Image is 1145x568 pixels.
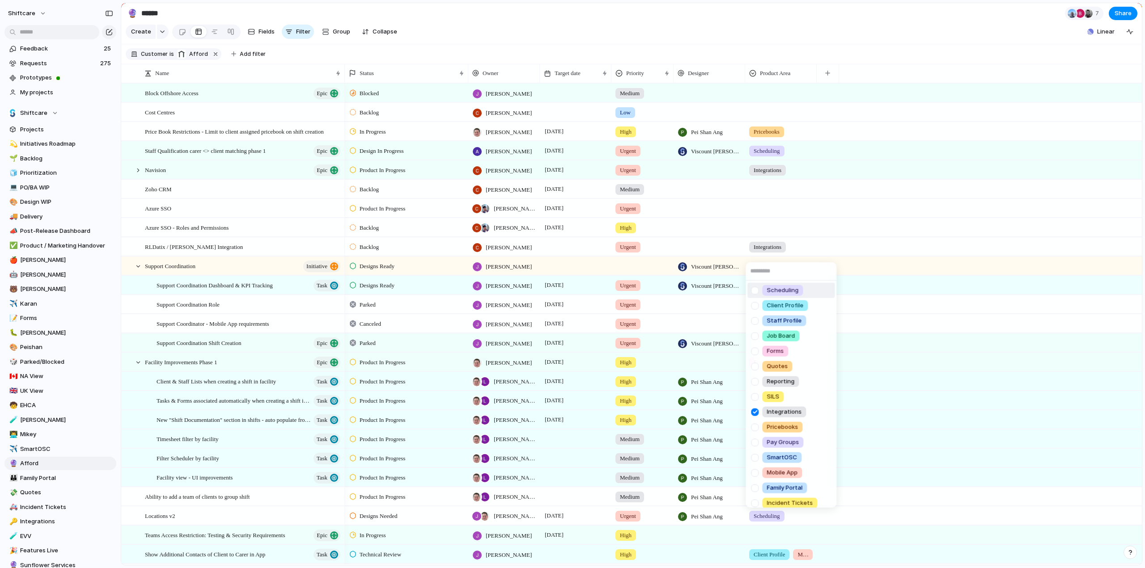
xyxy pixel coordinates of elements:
span: Quotes [767,362,788,371]
span: Pay Groups [767,438,799,447]
span: Family Portal [767,484,802,492]
span: Incident Tickets [767,499,813,508]
span: Scheduling [767,286,798,295]
span: SmartOSC [767,453,797,462]
span: Staff Profile [767,316,801,325]
span: Job Board [767,332,795,341]
span: Pricebooks [767,423,798,432]
span: Client Profile [767,301,803,310]
span: SILS [767,392,779,401]
span: Forms [767,347,784,356]
span: Integrations [767,408,801,417]
span: Mobile App [767,468,797,477]
span: Reporting [767,377,794,386]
